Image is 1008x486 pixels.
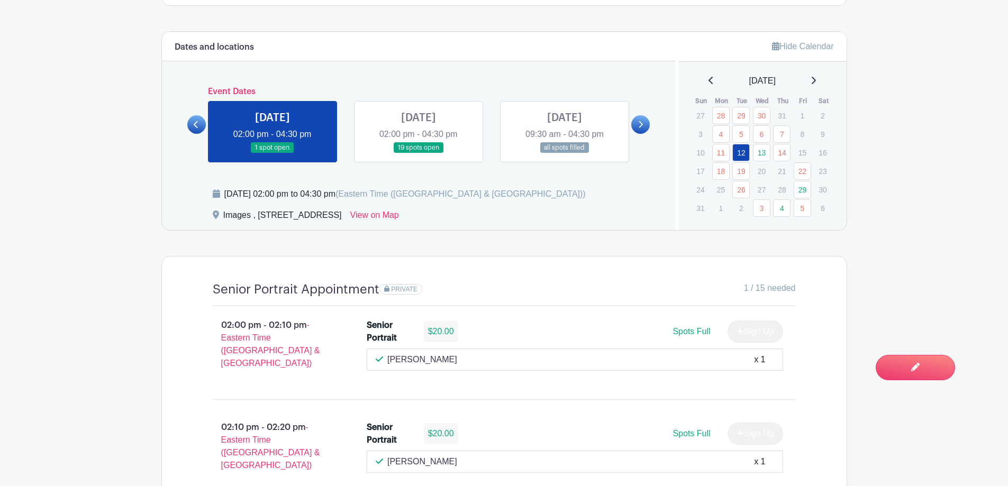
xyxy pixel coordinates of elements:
[794,199,811,217] a: 5
[224,188,586,200] div: [DATE] 02:00 pm to 04:30 pm
[387,455,457,468] p: [PERSON_NAME]
[673,327,710,336] span: Spots Full
[712,125,730,143] a: 4
[744,282,796,295] span: 1 / 15 needed
[753,125,770,143] a: 6
[692,181,709,198] p: 24
[773,96,793,106] th: Thu
[752,96,773,106] th: Wed
[692,107,709,124] p: 27
[391,286,417,293] span: PRIVATE
[206,87,632,97] h6: Event Dates
[712,107,730,124] a: 28
[773,125,791,143] a: 7
[814,163,831,179] p: 23
[793,96,814,106] th: Fri
[754,455,765,468] div: x 1
[712,200,730,216] p: 1
[692,200,709,216] p: 31
[754,353,765,366] div: x 1
[732,162,750,180] a: 19
[350,209,399,226] a: View on Map
[794,107,811,124] p: 1
[712,96,732,106] th: Mon
[753,144,770,161] a: 13
[712,162,730,180] a: 18
[773,181,791,198] p: 28
[814,200,831,216] p: 6
[814,126,831,142] p: 9
[732,107,750,124] a: 29
[692,126,709,142] p: 3
[773,163,791,179] p: 21
[732,144,750,161] a: 12
[424,321,458,342] div: $20.00
[691,96,712,106] th: Sun
[196,417,350,476] p: 02:10 pm - 02:20 pm
[673,429,710,438] span: Spots Full
[424,423,458,444] div: $20.00
[387,353,457,366] p: [PERSON_NAME]
[213,282,379,297] h4: Senior Portrait Appointment
[773,199,791,217] a: 4
[773,144,791,161] a: 14
[692,163,709,179] p: 17
[732,200,750,216] p: 2
[335,189,586,198] span: (Eastern Time ([GEOGRAPHIC_DATA] & [GEOGRAPHIC_DATA]))
[367,319,411,344] div: Senior Portrait
[753,107,770,124] a: 30
[749,75,776,87] span: [DATE]
[814,144,831,161] p: 16
[692,144,709,161] p: 10
[175,42,254,52] h6: Dates and locations
[794,162,811,180] a: 22
[753,163,770,179] p: 20
[732,96,752,106] th: Tue
[794,181,811,198] a: 29
[223,209,342,226] div: Images , [STREET_ADDRESS]
[712,144,730,161] a: 11
[772,42,833,51] a: Hide Calendar
[196,315,350,374] p: 02:00 pm - 02:10 pm
[732,181,750,198] a: 26
[753,181,770,198] p: 27
[813,96,834,106] th: Sat
[367,421,411,446] div: Senior Portrait
[794,144,811,161] p: 15
[753,199,770,217] a: 3
[814,181,831,198] p: 30
[732,125,750,143] a: 5
[712,181,730,198] p: 25
[773,107,791,124] p: 31
[794,126,811,142] p: 8
[814,107,831,124] p: 2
